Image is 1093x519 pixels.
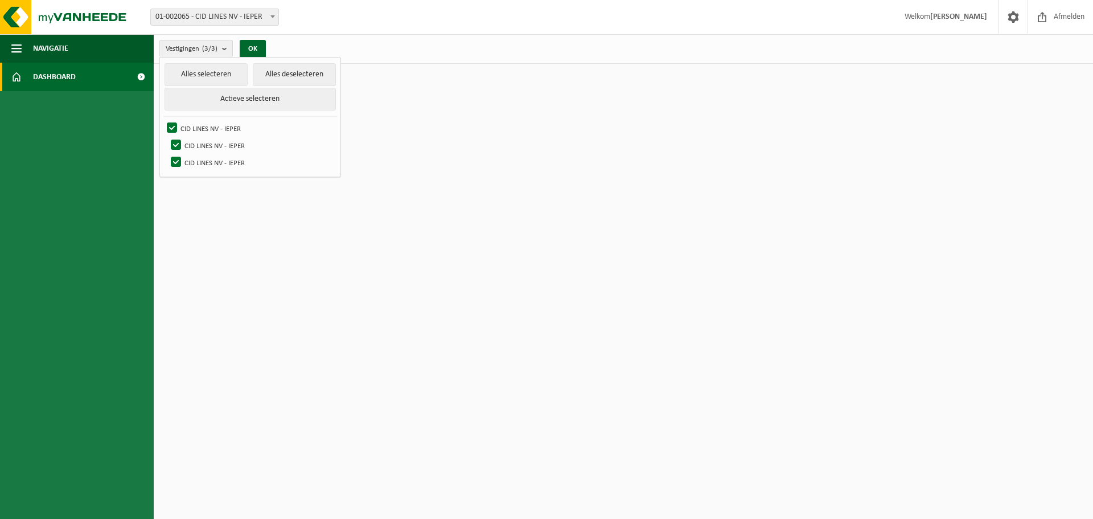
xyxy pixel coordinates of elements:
[165,88,336,111] button: Actieve selecteren
[165,63,248,86] button: Alles selecteren
[151,9,278,25] span: 01-002065 - CID LINES NV - IEPER
[930,13,987,21] strong: [PERSON_NAME]
[150,9,279,26] span: 01-002065 - CID LINES NV - IEPER
[159,40,233,57] button: Vestigingen(3/3)
[202,45,217,52] count: (3/3)
[33,63,76,91] span: Dashboard
[166,40,217,58] span: Vestigingen
[169,137,336,154] label: CID LINES NV - IEPER
[165,120,336,137] label: CID LINES NV - IEPER
[33,34,68,63] span: Navigatie
[240,40,266,58] button: OK
[253,63,336,86] button: Alles deselecteren
[169,154,336,171] label: CID LINES NV - IEPER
